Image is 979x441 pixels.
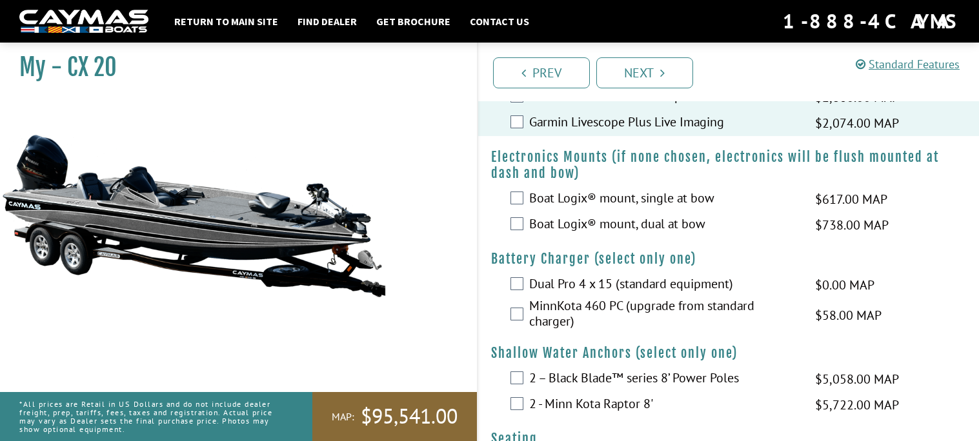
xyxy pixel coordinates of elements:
label: Garmin Livescope Plus Live Imaging [529,114,799,133]
h4: Shallow Water Anchors (select only one) [491,345,967,361]
label: MinnKota 460 PC (upgrade from standard charger) [529,298,799,332]
h4: Electronics Mounts (if none chosen, electronics will be flush mounted at dash and bow) [491,149,967,181]
span: $738.00 MAP [815,215,889,235]
a: Prev [493,57,590,88]
label: 2 - Minn Kota Raptor 8' [529,396,799,415]
span: $95,541.00 [361,403,458,430]
a: Standard Features [856,57,960,72]
h1: My - CX 20 [19,53,445,82]
label: Boat Logix® mount, dual at bow [529,216,799,235]
span: $58.00 MAP [815,306,882,325]
a: Get Brochure [370,13,457,30]
span: $2,074.00 MAP [815,113,899,133]
span: $0.00 MAP [815,275,874,295]
a: Find Dealer [291,13,363,30]
div: 1-888-4CAYMAS [783,7,960,35]
span: MAP: [332,410,354,424]
a: Next [596,57,693,88]
span: $5,722.00 MAP [815,395,899,415]
p: *All prices are Retail in US Dollars and do not include dealer freight, prep, tariffs, fees, taxe... [19,393,283,440]
span: $5,058.00 MAP [815,369,899,389]
a: Return to main site [168,13,285,30]
h4: Battery Charger (select only one) [491,251,967,267]
a: Contact Us [463,13,536,30]
img: white-logo-c9c8dbefe5ff5ceceb0f0178aa75bf4bb51f6bca0971e226c86eb53dfe498488.png [19,10,148,34]
label: Boat Logix® mount, single at bow [529,190,799,209]
label: Dual Pro 4 x 15 (standard equipment) [529,276,799,295]
span: $617.00 MAP [815,190,887,209]
label: 2 – Black Blade™ series 8’ Power Poles [529,370,799,389]
a: MAP:$95,541.00 [312,392,477,441]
